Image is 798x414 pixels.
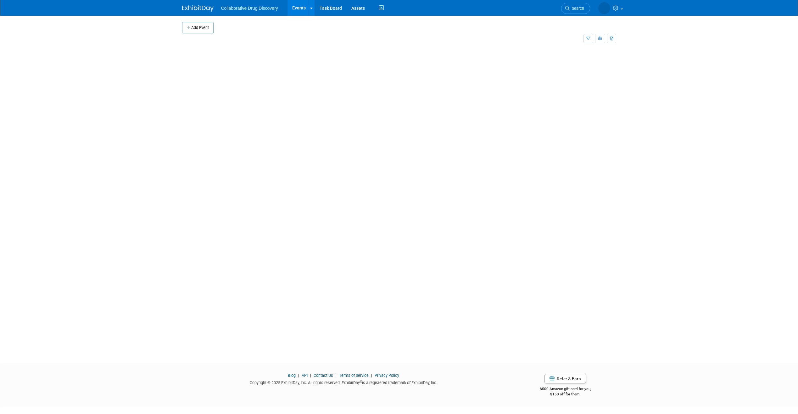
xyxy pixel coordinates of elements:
a: Privacy Policy [375,373,399,378]
span: | [309,373,313,378]
a: Terms of Service [339,373,369,378]
span: | [334,373,338,378]
div: $150 off for them. [515,392,616,397]
a: Blog [288,373,296,378]
div: $500 Amazon gift card for you, [515,382,616,397]
img: ExhibitDay [182,5,214,12]
span: Search [570,6,584,11]
a: Refer & Earn [544,374,586,383]
span: Collaborative Drug Discovery [221,6,278,11]
span: | [297,373,301,378]
a: API [302,373,308,378]
a: Search [561,3,590,14]
a: Contact Us [314,373,333,378]
button: Add Event [182,22,214,33]
img: Ben Retamal [598,2,610,14]
span: | [370,373,374,378]
div: Copyright © 2025 ExhibitDay, Inc. All rights reserved. ExhibitDay is a registered trademark of Ex... [182,378,505,386]
sup: ® [360,380,362,383]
